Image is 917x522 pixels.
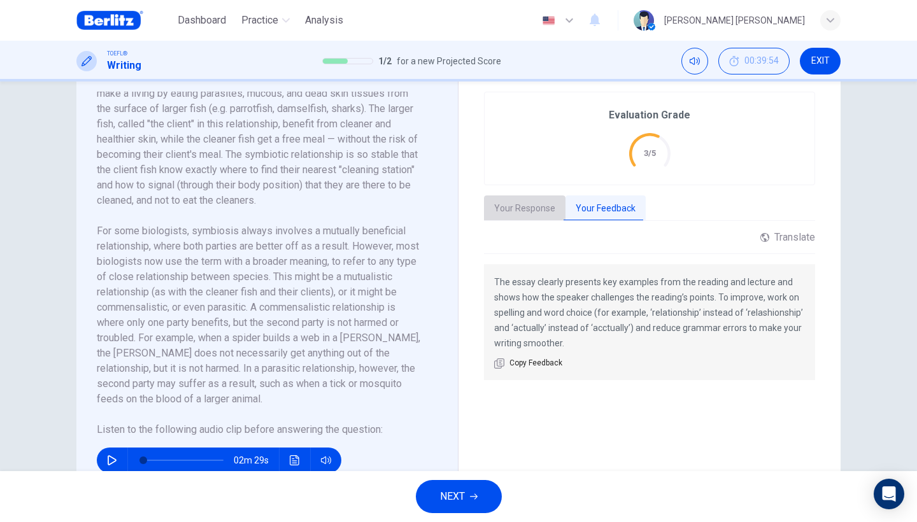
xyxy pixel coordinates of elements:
div: basic tabs example [484,195,815,222]
span: 1 / 2 [378,53,392,69]
span: Analysis [305,13,343,28]
span: Dashboard [178,13,226,28]
h6: Evaluation Grade [609,108,690,123]
div: Translate [760,231,815,243]
h6: Symbiosis is the situation where two separate species interact closely together on a regular and ... [97,40,422,208]
div: [PERSON_NAME] [PERSON_NAME] [664,13,805,28]
button: Dashboard [173,9,231,32]
div: Open Intercom Messenger [874,479,904,509]
button: NEXT [416,480,502,513]
img: en [541,16,557,25]
h1: Writing [107,58,141,73]
span: EXIT [811,56,830,66]
span: for a new Projected Score [397,53,501,69]
span: Practice [241,13,278,28]
h6: Listen to the following audio clip before answering the question : [97,422,422,437]
button: Analysis [300,9,348,32]
button: Practice [236,9,295,32]
div: Hide [718,48,790,74]
img: Berlitz Brasil logo [76,8,143,33]
a: Berlitz Brasil logo [76,8,173,33]
span: Copy Feedback [509,357,562,370]
text: 3/5 [644,148,656,158]
p: The essay clearly presents key examples from the reading and lecture and shows how the speaker ch... [494,274,805,351]
button: 00:39:54 [718,48,790,74]
button: Your Feedback [565,195,646,222]
img: Profile picture [634,10,654,31]
span: 00:39:54 [744,56,779,66]
button: EXIT [800,48,841,74]
button: Your Response [484,195,565,222]
button: Click to see the audio transcription [285,448,305,473]
h6: For some biologists, symbiosis always involves a mutually beneficial relationship, where both par... [97,223,422,407]
span: 02m 29s [234,448,279,473]
span: TOEFL® [107,49,127,58]
span: NEXT [440,488,465,505]
div: Mute [681,48,708,74]
button: Copy Feedback [494,357,562,370]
